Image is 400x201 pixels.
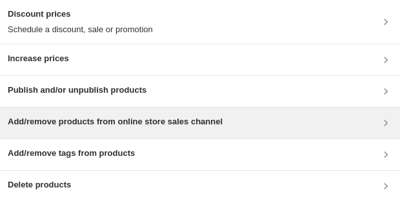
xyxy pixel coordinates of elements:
[8,178,71,191] h3: Delete products
[8,147,135,160] h3: Add/remove tags from products
[8,8,153,21] h3: Discount prices
[8,52,69,65] h3: Increase prices
[8,23,153,36] p: Schedule a discount, sale or promotion
[8,84,146,97] h3: Publish and/or unpublish products
[8,115,223,128] h3: Add/remove products from online store sales channel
